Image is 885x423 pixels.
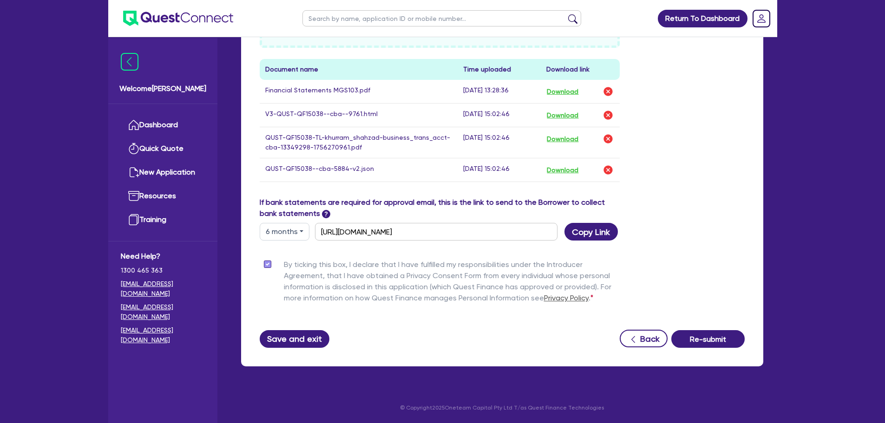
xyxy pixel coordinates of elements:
[322,210,330,218] span: ?
[302,10,581,26] input: Search by name, application ID or mobile number...
[671,330,745,348] button: Re-submit
[546,85,579,98] button: Download
[121,208,205,232] a: Training
[121,137,205,161] a: Quick Quote
[749,7,774,31] a: Dropdown toggle
[260,59,458,80] th: Document name
[458,80,541,104] td: [DATE] 13:28:36
[603,133,614,144] img: delete-icon
[603,164,614,176] img: delete-icon
[121,325,205,345] a: [EMAIL_ADDRESS][DOMAIN_NAME]
[260,158,458,182] td: QUST-QF15038--cba-5884-v2.json
[121,161,205,184] a: New Application
[123,11,233,26] img: quest-connect-logo-blue
[121,251,205,262] span: Need Help?
[260,127,458,158] td: QUST-QF15038-TL-khurram_shahzad-business_trans_acct-cba-13349298-1756270961.pdf
[260,223,309,241] button: Dropdown toggle
[128,167,139,178] img: new-application
[121,113,205,137] a: Dashboard
[544,293,589,302] a: Privacy Policy
[260,104,458,127] td: V3-QUST-QF15038--cba--9761.html
[235,403,770,412] p: © Copyright 2025 Oneteam Capital Pty Ltd T/as Quest Finance Technologies
[546,164,579,176] button: Download
[119,83,206,94] span: Welcome [PERSON_NAME]
[564,223,618,241] button: Copy Link
[458,104,541,127] td: [DATE] 15:02:46
[658,10,747,27] a: Return To Dashboard
[121,279,205,299] a: [EMAIL_ADDRESS][DOMAIN_NAME]
[121,302,205,322] a: [EMAIL_ADDRESS][DOMAIN_NAME]
[284,259,620,307] label: By ticking this box, I declare that I have fulfilled my responsibilities under the Introducer Agr...
[128,190,139,202] img: resources
[121,53,138,71] img: icon-menu-close
[128,143,139,154] img: quick-quote
[260,330,330,348] button: Save and exit
[121,266,205,275] span: 1300 465 363
[541,59,620,80] th: Download link
[603,86,614,97] img: delete-icon
[603,110,614,121] img: delete-icon
[546,109,579,121] button: Download
[458,59,541,80] th: Time uploaded
[128,214,139,225] img: training
[121,184,205,208] a: Resources
[458,127,541,158] td: [DATE] 15:02:46
[458,158,541,182] td: [DATE] 15:02:46
[546,133,579,145] button: Download
[260,80,458,104] td: Financial Statements MGS103.pdf
[620,330,668,347] button: Back
[260,197,620,219] label: If bank statements are required for approval email, this is the link to send to the Borrower to c...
